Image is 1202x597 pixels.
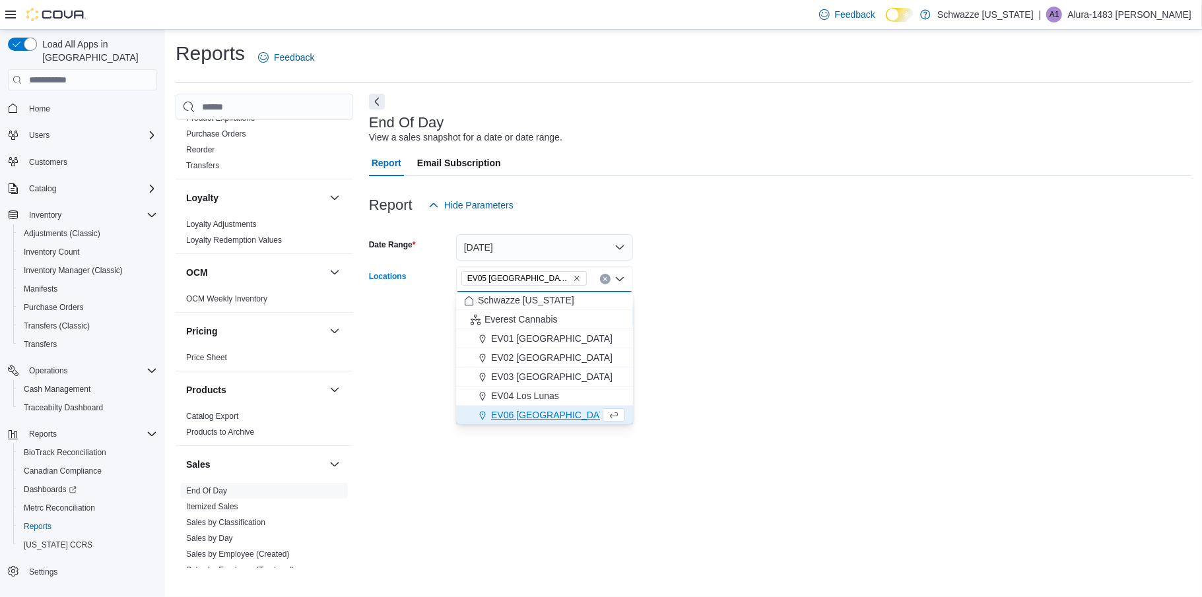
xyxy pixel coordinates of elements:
p: Schwazze [US_STATE] [937,7,1034,22]
button: Purchase Orders [13,298,162,317]
button: Catalog [24,181,61,197]
span: Metrc Reconciliation [18,500,157,516]
span: Reports [29,429,57,439]
button: EV06 [GEOGRAPHIC_DATA] [456,406,633,425]
span: Adjustments (Classic) [24,228,100,239]
button: Hide Parameters [423,192,519,218]
span: Transfers (Classic) [18,318,157,334]
a: Reorder [186,145,215,154]
a: Sales by Day [186,534,233,543]
span: Transfers [18,336,157,352]
button: BioTrack Reconciliation [13,443,162,462]
button: Canadian Compliance [13,462,162,480]
span: Loyalty Adjustments [186,219,257,230]
span: Home [24,100,157,116]
span: Transfers [186,160,219,171]
button: Everest Cannabis [456,310,633,329]
span: Reorder [186,144,215,155]
span: Reports [18,518,157,534]
span: BioTrack Reconciliation [18,445,157,460]
span: EV03 [GEOGRAPHIC_DATA] [491,370,613,383]
a: Products to Archive [186,427,254,437]
a: Adjustments (Classic) [18,226,106,241]
a: Metrc Reconciliation [18,500,100,516]
div: Alura-1483 Montano-Saiz [1046,7,1062,22]
button: Reports [13,517,162,536]
a: Purchase Orders [186,129,246,139]
button: Next [369,94,385,110]
span: Transfers [24,339,57,350]
a: Transfers [186,161,219,170]
span: Everest Cannabis [484,313,558,326]
button: Inventory [24,207,67,223]
span: Inventory Manager (Classic) [18,263,157,278]
span: Transfers (Classic) [24,321,90,331]
span: Feedback [274,51,314,64]
span: Inventory Count [24,247,80,257]
span: Settings [29,567,57,577]
span: Cash Management [24,384,90,394]
a: Settings [24,564,63,580]
span: Load All Apps in [GEOGRAPHIC_DATA] [37,38,157,64]
a: Itemized Sales [186,502,238,511]
a: End Of Day [186,486,227,495]
span: Catalog [29,183,56,194]
button: Reports [24,426,62,442]
button: Operations [3,361,162,380]
button: EV04 Los Lunas [456,387,633,406]
button: Pricing [186,325,324,338]
span: Manifests [18,281,157,297]
span: [US_STATE] CCRS [24,540,92,550]
label: Locations [369,271,407,282]
button: Users [24,127,55,143]
button: Pricing [327,323,343,339]
a: Feedback [253,44,319,71]
span: Price Sheet [186,352,227,363]
span: Feedback [835,8,875,21]
button: Adjustments (Classic) [13,224,162,243]
span: Email Subscription [417,150,501,176]
button: Settings [3,562,162,581]
span: Users [24,127,157,143]
a: Feedback [814,1,881,28]
span: Traceabilty Dashboard [24,402,103,413]
span: Sales by Day [186,533,233,544]
span: Inventory Manager (Classic) [24,265,123,276]
button: Catalog [3,179,162,198]
button: EV01 [GEOGRAPHIC_DATA] [456,329,633,348]
span: Dashboards [18,482,157,497]
button: Inventory Count [13,243,162,261]
button: Close list of options [615,274,625,284]
a: Transfers (Classic) [18,318,95,334]
a: Transfers [18,336,62,352]
button: Customers [3,152,162,172]
span: Metrc Reconciliation [24,503,95,513]
a: Dashboards [18,482,82,497]
a: Inventory Manager (Classic) [18,263,128,278]
div: Products [176,408,353,445]
span: Canadian Compliance [18,463,157,479]
span: EV05 Uptown [461,271,587,286]
button: Operations [24,363,73,379]
span: Washington CCRS [18,537,157,553]
button: Schwazze [US_STATE] [456,291,633,310]
button: Transfers [13,335,162,354]
span: EV02 [GEOGRAPHIC_DATA] [491,351,613,364]
a: Canadian Compliance [18,463,107,479]
span: Dashboards [24,484,77,495]
button: [DATE] [456,234,633,261]
span: Settings [24,563,157,580]
span: EV01 [GEOGRAPHIC_DATA] [491,332,613,345]
button: Manifests [13,280,162,298]
button: Inventory Manager (Classic) [13,261,162,280]
div: View a sales snapshot for a date or date range. [369,131,562,144]
button: EV02 [GEOGRAPHIC_DATA] [456,348,633,367]
button: Clear input [600,274,611,284]
h1: Reports [176,40,245,67]
button: Traceabilty Dashboard [13,398,162,417]
span: A1 [1050,7,1059,22]
span: Catalog [24,181,157,197]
